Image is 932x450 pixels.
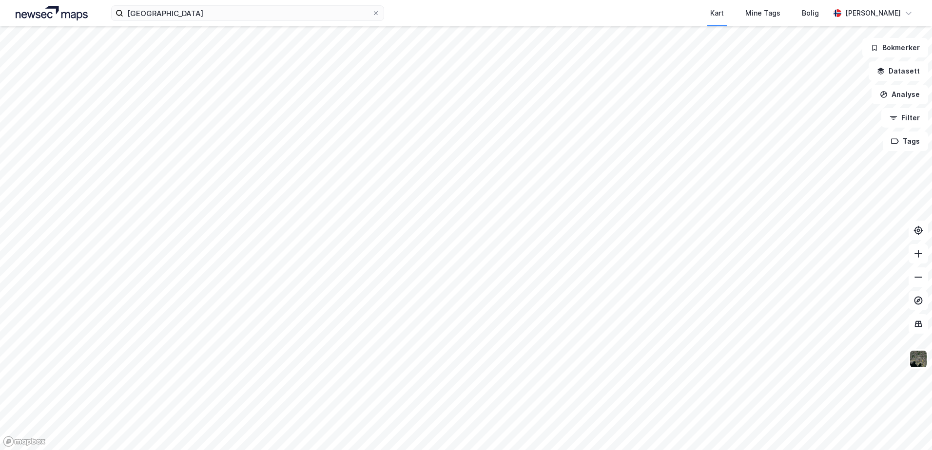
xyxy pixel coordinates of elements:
[802,7,819,19] div: Bolig
[909,350,928,368] img: 9k=
[869,61,928,81] button: Datasett
[845,7,901,19] div: [PERSON_NAME]
[710,7,724,19] div: Kart
[881,108,928,128] button: Filter
[883,403,932,450] iframe: Chat Widget
[872,85,928,104] button: Analyse
[745,7,780,19] div: Mine Tags
[862,38,928,57] button: Bokmerker
[123,6,372,20] input: Søk på adresse, matrikkel, gårdeiere, leietakere eller personer
[883,403,932,450] div: Kontrollprogram for chat
[16,6,88,20] img: logo.a4113a55bc3d86da70a041830d287a7e.svg
[883,131,928,151] button: Tags
[3,436,46,447] a: Mapbox homepage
